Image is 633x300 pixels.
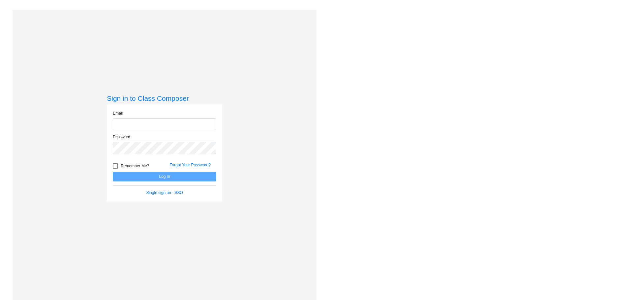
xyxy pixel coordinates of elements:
label: Email [113,110,123,116]
a: Single sign on - SSO [146,190,183,195]
button: Log In [113,172,216,181]
span: Remember Me? [121,162,149,170]
label: Password [113,134,130,140]
a: Forgot Your Password? [169,163,211,167]
h3: Sign in to Class Composer [107,94,222,102]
